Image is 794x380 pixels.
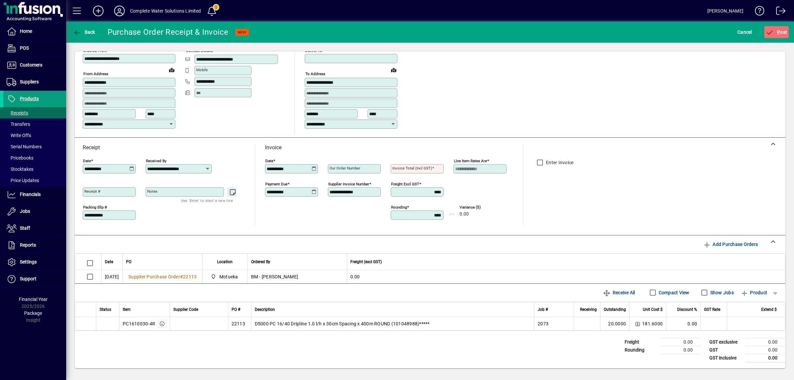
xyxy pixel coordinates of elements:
span: # [180,274,183,279]
a: Support [3,271,66,287]
button: Cancel [736,26,754,38]
a: Transfers [3,119,66,130]
a: Receipts [3,107,66,119]
div: Freight (excl GST) [350,258,777,265]
span: Cancel [737,27,752,37]
td: [DATE] [101,270,122,283]
a: Jobs [3,203,66,220]
td: 0.00 [746,346,785,354]
span: 0.00 [460,212,469,217]
mat-label: Date [265,159,273,163]
span: Outstanding [604,306,626,313]
mat-label: Notes [147,189,157,194]
span: 22113 [183,274,197,279]
td: 0.00 [746,338,785,346]
mat-label: Rounding [391,205,407,210]
mat-label: Line item rates are [454,159,487,163]
span: Receive All [603,287,635,298]
span: Job # [538,306,548,313]
label: Show Jobs [709,289,734,296]
a: Staff [3,220,66,237]
mat-label: Received by [146,159,166,163]
mat-label: Payment due [265,182,287,186]
span: P [777,29,780,35]
a: Price Updates [3,175,66,186]
td: Rounding [621,346,661,354]
div: Date [105,258,119,265]
a: Serial Numbers [3,141,66,152]
span: NEW [238,30,246,34]
a: Pricebooks [3,152,66,164]
td: 0.00 [661,346,701,354]
span: Supplier Code [173,306,198,313]
mat-hint: Use 'Enter' to start a new line [181,197,233,204]
div: Ordered By [251,258,343,265]
span: 181.6000 [642,320,663,327]
span: PO # [232,306,240,313]
a: Reports [3,237,66,254]
span: Status [100,306,111,313]
td: BM - [PERSON_NAME] [247,270,347,283]
a: Supplier Purchase Order#22113 [126,273,199,280]
td: D5000 PC 16/40 Dripline 1.0 l/h x 30cm Spacing x 400m ROUND (101048988)***** [251,317,534,330]
button: Receive All [600,287,638,299]
span: Ordered By [251,258,270,265]
span: ost [766,29,787,35]
span: Settings [20,259,37,264]
td: 0.00 [347,270,785,283]
div: Complete Water Solutions Limited [130,6,201,16]
span: Serial Numbers [7,144,42,149]
span: Reports [20,242,36,248]
span: Motueka [219,273,238,280]
span: Support [20,276,36,281]
td: GST [706,346,746,354]
div: PC1610030-4R [123,320,155,327]
span: PO [126,258,131,265]
span: Write Offs [7,133,31,138]
span: 2073 [538,320,549,327]
span: Receipts [7,110,28,116]
a: Suppliers [3,74,66,90]
td: 22113 [228,317,251,330]
td: 0.00 [666,317,700,330]
span: Customers [20,62,42,68]
span: Jobs [20,209,30,214]
mat-label: Invoice Total (incl GST) [392,166,432,170]
button: Change Price Levels [633,319,642,328]
mat-label: Packing Slip # [83,205,107,210]
a: Knowledge Base [750,1,765,23]
td: Freight [621,338,661,346]
span: Price Updates [7,178,39,183]
a: Write Offs [3,130,66,141]
span: Product [740,287,767,298]
mat-label: Receipt # [84,189,100,194]
span: Description [255,306,275,313]
a: Settings [3,254,66,270]
span: Variance ($) [460,205,499,210]
div: Purchase Order Receipt & Invoice [108,27,229,37]
td: GST inclusive [706,354,746,362]
mat-label: Supplier invoice number [328,182,369,186]
a: Stocktakes [3,164,66,175]
span: Date [105,258,113,265]
mat-label: Freight excl GST [391,182,419,186]
span: Financial Year [19,297,48,302]
span: Discount % [677,306,697,313]
span: GST Rate [704,306,720,313]
span: Package [24,310,42,316]
span: Suppliers [20,79,39,84]
div: [PERSON_NAME] [707,6,743,16]
span: Pricebooks [7,155,33,161]
span: Location [217,258,233,265]
mat-label: Date [83,159,91,163]
span: Supplier Purchase Order [128,274,180,279]
a: View on map [388,65,399,75]
span: POS [20,45,29,51]
span: Products [20,96,39,101]
span: Item [123,306,131,313]
a: POS [3,40,66,57]
a: Financials [3,186,66,203]
button: Post [764,26,789,38]
div: PO [126,258,199,265]
app-page-header-button: Back [66,26,103,38]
